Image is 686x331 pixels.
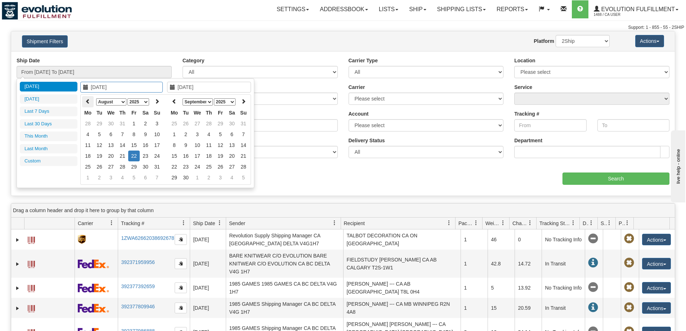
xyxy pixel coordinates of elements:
[82,107,94,118] th: Mo
[105,129,117,140] td: 6
[226,229,343,250] td: Revolution Supply Shipping Manager CA [GEOGRAPHIC_DATA] DELTA V4G1H7
[343,298,461,318] td: [PERSON_NAME] --- CA MB WINNIPEG R2N 4A8
[151,161,163,172] td: 31
[542,298,585,318] td: In Transit
[82,129,94,140] td: 4
[128,118,140,129] td: 1
[619,220,625,227] span: Pickup Status
[515,229,542,250] td: 0
[373,0,404,18] a: Lists
[226,298,343,318] td: 1985 GAMES Shipping Manager CA BC DELTA V4G 1H7
[78,259,109,268] img: 2 - FedEx Express®
[190,278,226,298] td: [DATE]
[151,151,163,161] td: 24
[2,2,72,20] img: logo1488.jpg
[542,250,585,278] td: In Transit
[105,107,117,118] th: We
[624,303,634,313] span: Pickup Not Assigned
[343,229,461,250] td: TALBOT DECORATION CA ON [GEOGRAPHIC_DATA]
[539,220,571,227] span: Tracking Status
[488,250,515,278] td: 42.8
[175,234,187,245] button: Copy to clipboard
[238,118,249,129] td: 31
[226,140,238,151] td: 13
[226,250,343,278] td: BARE KNITWEAR C/O EVOLUTION BARE KNITWEAR C/O EVOLUTION CA BC DELTA V4G 1H7
[238,151,249,161] td: 21
[151,107,163,118] th: Su
[443,217,455,229] a: Recipient filter column settings
[180,118,192,129] td: 26
[28,258,35,269] a: Label
[140,151,151,161] td: 23
[180,140,192,151] td: 9
[542,229,585,250] td: No Tracking Info
[169,161,180,172] td: 22
[117,172,128,183] td: 4
[180,107,192,118] th: Tu
[183,57,205,64] label: Category
[175,282,187,293] button: Copy to clipboard
[488,229,515,250] td: 46
[151,172,163,183] td: 7
[190,298,226,318] td: [DATE]
[128,172,140,183] td: 5
[106,217,118,229] a: Carrier filter column settings
[488,278,515,298] td: 5
[238,161,249,172] td: 28
[226,278,343,298] td: 1985 GAMES 1985 GAMES CA BC DELTA V4G 1H7
[404,0,431,18] a: Ship
[229,220,245,227] span: Sender
[588,0,684,18] a: Evolution Fulfillment 1488 / CA User
[192,161,203,172] td: 24
[20,156,77,166] li: Custom
[169,129,180,140] td: 1
[328,217,341,229] a: Sender filter column settings
[20,131,77,141] li: This Month
[14,285,21,292] a: Expand
[349,137,385,144] label: Delivery Status
[151,118,163,129] td: 3
[226,151,238,161] td: 20
[192,140,203,151] td: 10
[601,220,607,227] span: Shipment Issues
[180,129,192,140] td: 2
[121,220,144,227] span: Tracking #
[238,129,249,140] td: 7
[105,140,117,151] td: 13
[94,172,105,183] td: 2
[349,110,369,117] label: Account
[128,107,140,118] th: Fr
[82,118,94,129] td: 28
[175,303,187,313] button: Copy to clipboard
[314,0,373,18] a: Addressbook
[470,217,482,229] a: Packages filter column settings
[20,94,77,104] li: [DATE]
[642,302,671,314] button: Actions
[203,140,215,151] td: 11
[343,278,461,298] td: [PERSON_NAME] --- CA AB [GEOGRAPHIC_DATA] T8L 0H4
[169,151,180,161] td: 15
[215,161,226,172] td: 26
[128,129,140,140] td: 8
[20,107,77,116] li: Last 7 Days
[562,173,669,185] input: Search
[514,137,542,144] label: Department
[128,140,140,151] td: 15
[105,161,117,172] td: 27
[94,161,105,172] td: 26
[524,217,536,229] a: Charge filter column settings
[151,129,163,140] td: 10
[461,298,488,318] td: 1
[78,283,109,292] img: 2 - FedEx Express®
[192,118,203,129] td: 27
[215,118,226,129] td: 29
[585,217,597,229] a: Delivery Status filter column settings
[20,119,77,129] li: Last 30 Days
[534,37,554,45] label: Platform
[121,283,154,289] a: 392377392659
[635,35,664,47] button: Actions
[192,151,203,161] td: 17
[78,304,109,313] img: 2 - FedEx Express®
[11,203,675,218] div: grid grouping header
[78,220,93,227] span: Carrier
